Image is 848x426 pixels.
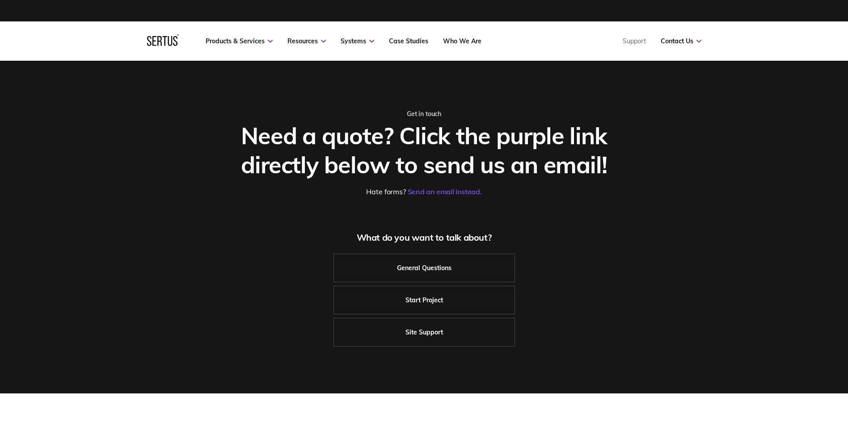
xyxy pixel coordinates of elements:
[661,37,701,45] a: Contact Us
[224,187,624,196] div: Hate forms?
[224,110,624,118] div: Get in touch
[408,187,482,196] a: Send an email instead.
[803,383,848,426] iframe: Chat Widget
[389,37,428,45] a: Case Studies
[623,37,646,45] a: Support
[224,121,624,179] div: Need a quote? Click the purple link directly below to send us an email!
[333,318,515,347] a: Site Support
[287,37,326,45] a: Resources
[206,37,273,45] a: Products & Services
[333,254,515,282] a: General Questions
[443,37,481,45] a: Who We Are
[333,286,515,314] a: Start Project
[224,232,624,243] div: What do you want to talk about?
[341,37,374,45] a: Systems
